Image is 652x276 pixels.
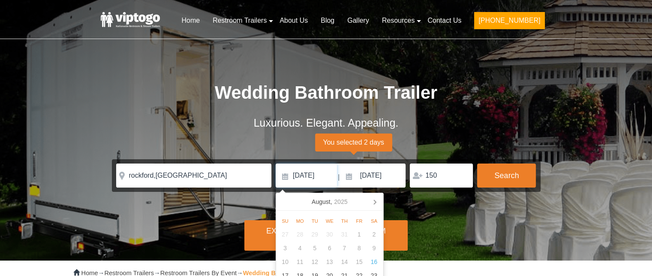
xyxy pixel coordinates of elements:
[292,216,307,226] div: Mo
[315,133,392,152] span: You selected 2 days
[116,164,271,188] input: Where do you need your trailer?
[341,11,376,30] a: Gallery
[307,241,322,255] div: 5
[292,241,307,255] div: 4
[307,227,322,241] div: 29
[337,216,352,226] div: Th
[278,255,293,269] div: 10
[334,197,347,207] i: 2025
[254,117,399,129] span: Luxurious. Elegant. Appealing.
[477,164,536,188] button: Search
[314,11,341,30] a: Blog
[307,216,322,226] div: Tu
[352,241,367,255] div: 8
[352,216,367,226] div: Fr
[175,11,206,30] a: Home
[337,255,352,269] div: 14
[367,241,382,255] div: 9
[337,227,352,241] div: 31
[341,164,406,188] input: Pickup
[367,255,382,269] div: 16
[308,195,351,209] div: August,
[338,164,340,191] span: |
[278,241,293,255] div: 3
[468,11,551,34] a: [PHONE_NUMBER]
[322,227,337,241] div: 30
[337,241,352,255] div: 7
[273,11,314,30] a: About Us
[322,241,337,255] div: 6
[352,255,367,269] div: 15
[421,11,468,30] a: Contact Us
[307,255,322,269] div: 12
[367,227,382,241] div: 2
[292,255,307,269] div: 11
[215,82,437,103] span: Wedding Bathroom Trailer
[352,227,367,241] div: 1
[278,216,293,226] div: Su
[322,255,337,269] div: 13
[276,164,337,188] input: Delivery
[206,11,273,30] a: Restroom Trailers
[244,220,407,251] div: Explore Wedding Bathroom Trailer
[376,11,421,30] a: Resources
[278,227,293,241] div: 27
[410,164,473,188] input: Persons
[474,12,544,29] button: [PHONE_NUMBER]
[367,216,382,226] div: Sa
[292,227,307,241] div: 28
[322,216,337,226] div: We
